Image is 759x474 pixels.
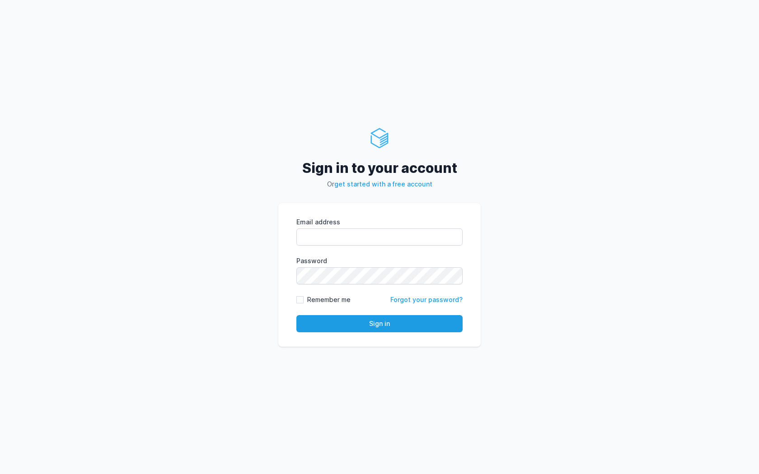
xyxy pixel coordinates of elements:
[278,160,481,176] h2: Sign in to your account
[296,256,463,265] label: Password
[369,127,390,149] img: ServerAuth
[390,296,463,303] a: Forgot your password?
[296,218,463,227] label: Email address
[296,315,463,332] button: Sign in
[334,180,432,188] a: get started with a free account
[278,180,481,189] p: Or
[307,295,351,304] label: Remember me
